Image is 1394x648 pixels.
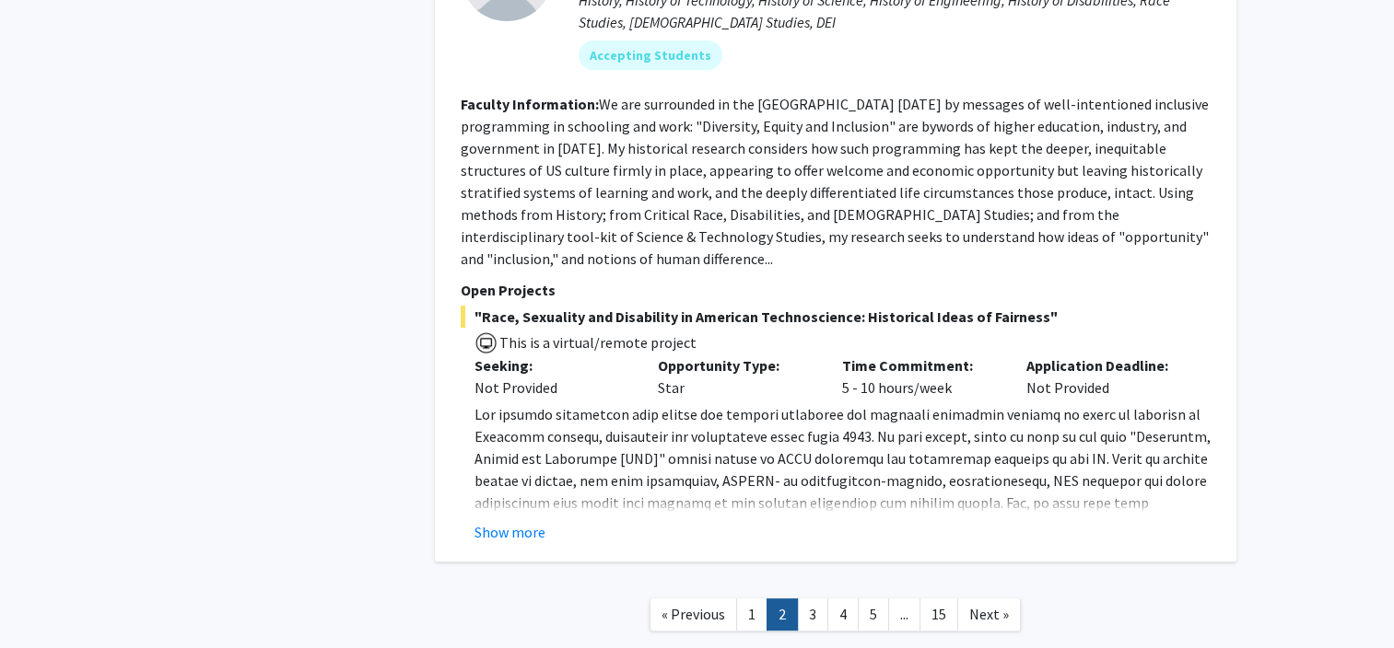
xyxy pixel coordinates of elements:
[920,598,958,631] a: 15
[767,598,798,631] a: 2
[650,598,737,631] a: Previous
[461,95,599,113] b: Faculty Information:
[858,598,889,631] a: 5
[474,376,631,399] div: Not Provided
[474,521,545,543] button: Show more
[828,354,1013,399] div: 5 - 10 hours/week
[461,279,1211,301] p: Open Projects
[14,565,78,634] iframe: Chat
[969,605,1009,623] span: Next »
[644,354,828,399] div: Star
[658,354,814,376] p: Opportunity Type:
[900,605,908,623] span: ...
[474,354,631,376] p: Seeking:
[461,95,1209,268] fg-read-more: We are surrounded in the [GEOGRAPHIC_DATA] [DATE] by messages of well-intentioned inclusive progr...
[797,598,828,631] a: 3
[662,605,725,623] span: « Previous
[1026,354,1183,376] p: Application Deadline:
[461,306,1211,328] span: "Race, Sexuality and Disability in American Technoscience: Historical Ideas of Fairness"
[498,333,697,352] span: This is a virtual/remote project
[957,598,1021,631] a: Next
[827,598,859,631] a: 4
[1013,354,1197,399] div: Not Provided
[579,40,722,70] mat-chip: Accepting Students
[842,354,999,376] p: Time Commitment:
[736,598,767,631] a: 1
